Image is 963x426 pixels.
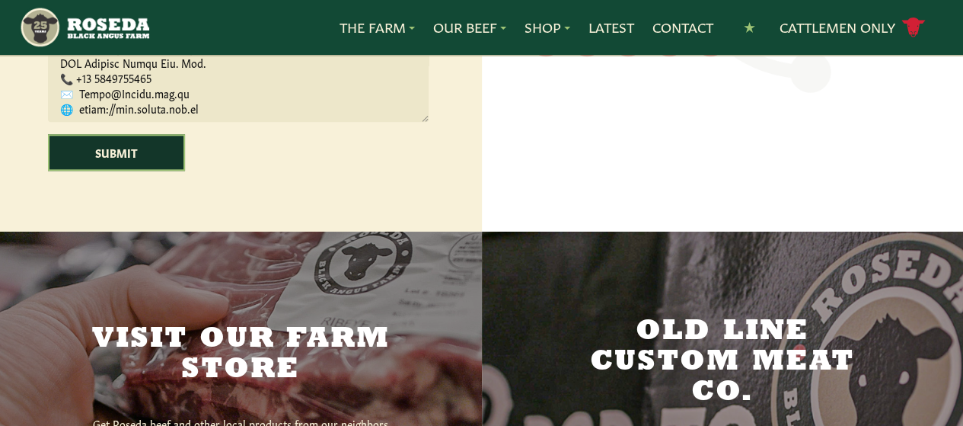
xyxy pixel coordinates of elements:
[588,18,634,37] a: Latest
[340,18,415,37] a: The Farm
[780,14,926,41] a: Cattlemen Only
[433,18,506,37] a: Our Beef
[652,18,713,37] a: Contact
[19,6,149,49] img: https://roseda.com/wp-content/uploads/2021/05/roseda-25-header.png
[81,325,400,386] h2: Visit Our Farm Store
[563,317,882,408] h2: Old Line Custom Meat Co.
[48,134,185,171] input: Submit
[525,18,570,37] a: Shop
